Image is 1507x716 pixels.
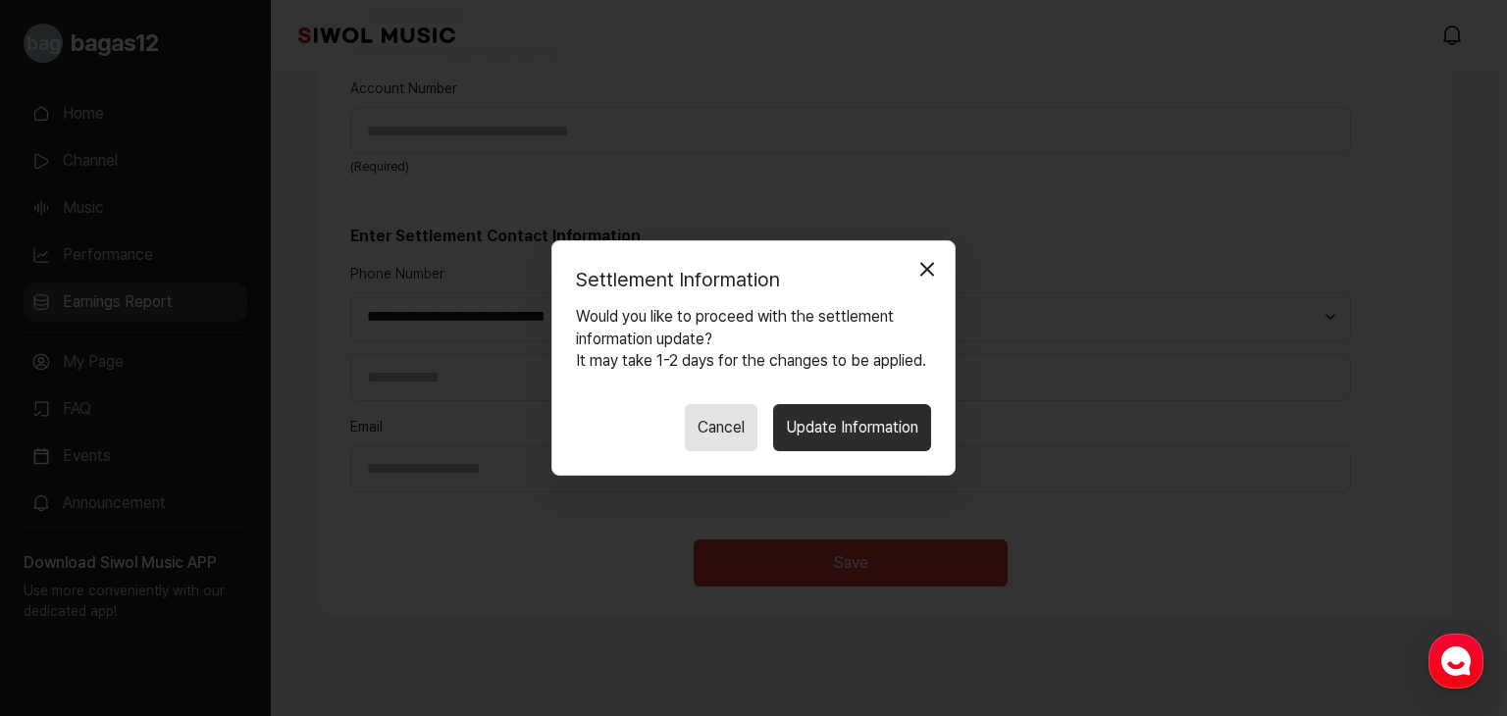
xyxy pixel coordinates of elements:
p: It may take 1-2 days for the changes to be applied. [576,350,931,372]
a: Home [6,553,130,602]
a: Messages [130,553,253,602]
span: Messages [163,584,221,599]
span: Settings [290,583,338,598]
button: Close [908,249,947,288]
button: Update Information [773,404,931,451]
p: Would you like to proceed with the settlement information update? [576,306,931,350]
h4: Settlement Information [576,265,780,306]
span: Home [50,583,84,598]
button: Cancel [685,404,757,451]
a: Settings [253,553,377,602]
